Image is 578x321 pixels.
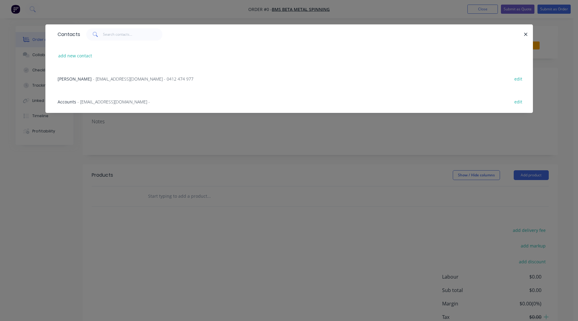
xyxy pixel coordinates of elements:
[511,97,526,106] button: edit
[511,74,526,83] button: edit
[55,52,95,60] button: add new contact
[58,99,76,105] span: Accounts
[77,99,150,105] span: - [EMAIL_ADDRESS][DOMAIN_NAME] -
[58,76,92,82] span: [PERSON_NAME]
[93,76,193,82] span: - [EMAIL_ADDRESS][DOMAIN_NAME] - 0412 474 977
[55,25,80,44] div: Contacts
[103,28,162,41] input: Search contacts...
